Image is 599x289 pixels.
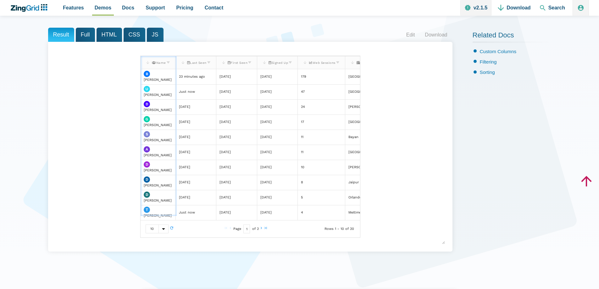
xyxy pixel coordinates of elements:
div: [PERSON_NAME] [348,104,376,110]
a: ZingChart Logo. Click to return to the homepage [10,4,51,12]
span: [PERSON_NAME] [144,78,172,82]
input: Current Page [243,225,250,233]
span: City [356,61,367,64]
a: Edit [401,30,420,40]
zg-button: firstpage [224,226,228,232]
div: [DATE] [219,89,230,95]
div: Just now [179,89,195,95]
span: CSS [124,28,145,42]
div: [DATE] [260,164,272,170]
div: 4 [301,210,303,216]
zg-text: of [252,228,256,231]
div: 8 [301,180,303,186]
zg-text: Page [233,228,241,231]
img: Avatar N/A [144,192,150,198]
span: [PERSON_NAME] [144,108,172,112]
div: [GEOGRAPHIC_DATA] [348,119,383,125]
zg-button: filter [206,59,211,67]
span: Name [152,61,166,64]
zg-button: filter [166,59,170,67]
span: Pricing [176,3,193,12]
a: Download [420,30,452,40]
div: [DATE] [260,149,272,155]
div: [DATE] [179,180,190,186]
div: 11 [301,134,303,140]
img: Avatar N/A [144,131,150,137]
div: [DATE] [260,210,272,216]
div: [DATE] [219,195,230,201]
zg-button: prevpage [228,226,233,232]
zg-text: 20 [350,228,354,231]
div: [DATE] [219,104,230,110]
img: Avatar N/A [144,146,150,153]
div: [DATE] [260,74,272,80]
div: [DATE] [219,164,230,170]
div: Bayan Lepas [348,134,369,140]
div: [DATE] [260,134,272,140]
span: JS [147,28,164,42]
div: [DATE] [179,104,190,110]
div: Orlando [348,195,361,201]
zg-text: - [337,228,339,231]
div: [DATE] [179,119,190,125]
div: 5 [301,195,303,201]
div: 10 [146,225,158,233]
span: Support [146,3,165,12]
img: Avatar N/A [144,176,150,183]
span: Features [63,3,84,12]
zg-button: filter [247,59,252,67]
zg-text: 2 [257,228,259,231]
img: Avatar N/A [144,161,150,168]
div: 17 [301,119,304,125]
div: [PERSON_NAME] [348,164,376,170]
span: Web Sessions [309,61,336,64]
img: Avatar N/A [144,86,150,92]
zg-button: lastpage [263,226,268,232]
zg-text: 1 [335,228,336,231]
img: Avatar N/A [144,116,150,122]
div: [DATE] [219,149,230,155]
a: Custom Columns [480,49,516,54]
span: First Seen [227,61,247,64]
a: Filtering [480,59,497,64]
div: [DATE] [260,195,272,201]
div: [DATE] [260,89,272,95]
div: [DATE] [219,210,230,216]
span: Result [48,28,74,42]
zg-text: Rows [324,228,334,231]
span: Demos [95,3,111,12]
span: [PERSON_NAME] [144,198,172,203]
span: Docs [122,3,134,12]
span: [PERSON_NAME] [144,153,172,157]
div: [DATE] [179,134,190,140]
div: 11 [301,149,303,155]
span: [PERSON_NAME] [144,138,172,142]
div: 179 [301,74,306,80]
span: [PERSON_NAME] [144,168,172,172]
div: [GEOGRAPHIC_DATA] [348,74,383,80]
img: Avatar N/A [144,101,150,107]
a: Sorting [480,69,495,75]
zg-button: reload [169,226,174,232]
span: [PERSON_NAME] [144,183,172,187]
div: 47 [301,89,305,95]
div: 10 [301,164,304,170]
div: 23 minutes ago [179,74,205,80]
div: Mettmenstetten [348,210,375,216]
zg-button: filter [335,59,340,67]
div: [DATE] [219,180,230,186]
div: [GEOGRAPHIC_DATA] [348,89,383,95]
span: Signed Up [269,61,288,64]
div: [DATE] [219,119,230,125]
img: Avatar N/A [144,207,150,213]
div: [GEOGRAPHIC_DATA] [348,149,383,155]
zg-text: of [345,228,349,231]
div: [DATE] [260,119,272,125]
div: [DATE] [219,134,230,140]
div: [DATE] [219,74,230,80]
zg-button: filter [288,59,292,67]
span: [PERSON_NAME] [144,214,172,218]
zg-text: 10 [341,228,344,231]
span: [PERSON_NAME] [144,93,172,97]
div: Jaipur [348,180,358,186]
